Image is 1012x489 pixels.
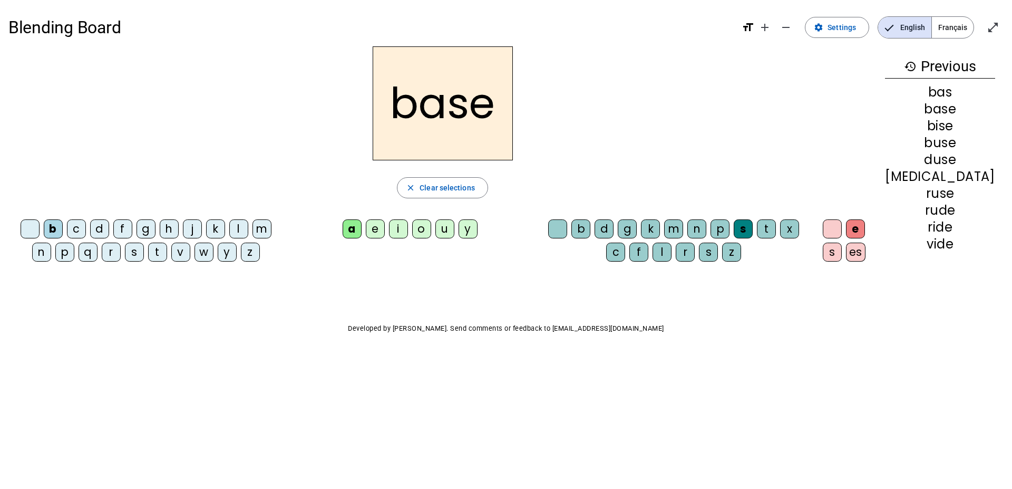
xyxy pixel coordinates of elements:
[606,243,625,262] div: c
[814,23,823,32] mat-icon: settings
[885,103,995,116] div: base
[699,243,718,262] div: s
[885,187,995,200] div: ruse
[67,219,86,238] div: c
[885,137,995,149] div: buse
[629,243,648,262] div: f
[218,243,237,262] div: y
[878,16,974,39] mat-button-toggle-group: Language selection
[55,243,74,262] div: p
[44,219,63,238] div: b
[8,11,733,44] h1: Blending Board
[137,219,155,238] div: g
[828,21,856,34] span: Settings
[571,219,590,238] div: b
[885,154,995,166] div: duse
[653,243,672,262] div: l
[664,219,683,238] div: m
[687,219,706,238] div: n
[780,21,792,34] mat-icon: remove
[885,120,995,132] div: bise
[406,183,415,193] mat-icon: close
[160,219,179,238] div: h
[885,238,995,251] div: vide
[420,181,475,194] span: Clear selections
[722,243,741,262] div: z
[113,219,132,238] div: f
[459,219,478,238] div: y
[846,219,865,238] div: e
[846,243,865,262] div: es
[412,219,431,238] div: o
[758,21,771,34] mat-icon: add
[397,177,488,198] button: Clear selections
[8,322,1004,335] p: Developed by [PERSON_NAME]. Send comments or feedback to [EMAIL_ADDRESS][DOMAIN_NAME]
[878,17,931,38] span: English
[987,21,999,34] mat-icon: open_in_full
[618,219,637,238] div: g
[885,86,995,99] div: bas
[366,219,385,238] div: e
[641,219,660,238] div: k
[343,219,362,238] div: a
[780,219,799,238] div: x
[982,17,1004,38] button: Enter full screen
[711,219,729,238] div: p
[171,243,190,262] div: v
[252,219,271,238] div: m
[885,221,995,234] div: ride
[90,219,109,238] div: d
[79,243,98,262] div: q
[373,46,513,160] h2: base
[885,170,995,183] div: [MEDICAL_DATA]
[742,21,754,34] mat-icon: format_size
[102,243,121,262] div: r
[757,219,776,238] div: t
[754,17,775,38] button: Increase font size
[241,243,260,262] div: z
[823,243,842,262] div: s
[932,17,974,38] span: Français
[229,219,248,238] div: l
[435,219,454,238] div: u
[148,243,167,262] div: t
[595,219,614,238] div: d
[389,219,408,238] div: i
[32,243,51,262] div: n
[183,219,202,238] div: j
[885,204,995,217] div: rude
[775,17,796,38] button: Decrease font size
[206,219,225,238] div: k
[734,219,753,238] div: s
[194,243,213,262] div: w
[805,17,869,38] button: Settings
[885,55,995,79] h3: Previous
[904,60,917,73] mat-icon: history
[125,243,144,262] div: s
[676,243,695,262] div: r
